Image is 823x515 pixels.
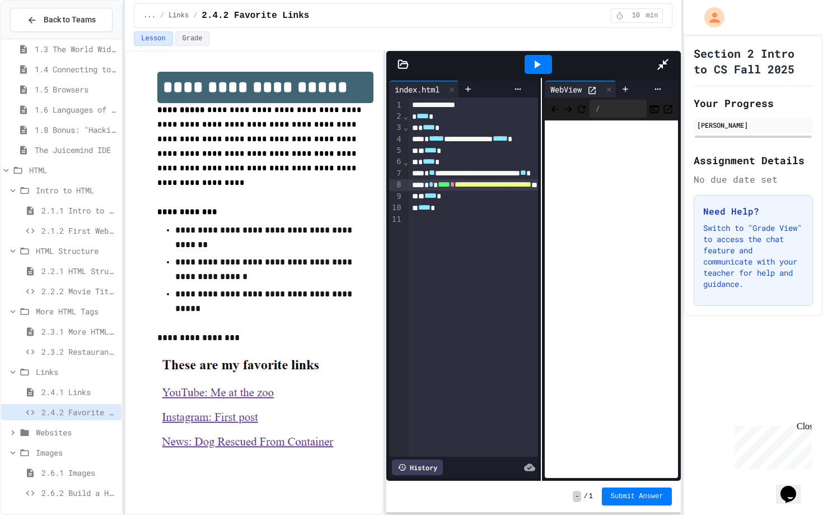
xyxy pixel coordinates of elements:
[389,100,403,111] div: 1
[776,470,812,504] iframe: chat widget
[41,487,117,499] span: 2.6.2 Build a Homepage
[693,4,727,30] div: My Account
[202,9,309,22] span: 2.4.2 Favorite Links
[175,31,210,46] button: Grade
[392,460,443,475] div: History
[389,214,403,225] div: 11
[403,157,409,166] span: Fold line
[389,122,403,133] div: 3
[389,134,403,145] div: 4
[389,156,403,168] div: 6
[29,164,117,176] span: HTML
[545,83,587,95] div: WebView
[703,205,803,218] h3: Need Help?
[41,225,117,236] span: 2.1.2 First Webpage
[730,421,812,469] iframe: chat widget
[549,101,560,115] span: Back
[627,11,645,20] span: 10
[41,346,117,358] span: 2.3.2 Restaurant Menu
[389,145,403,156] div: 5
[403,112,409,120] span: Fold line
[602,488,672,505] button: Submit Answer
[563,101,574,115] span: Forward
[389,202,403,214] div: 10
[4,4,77,71] div: Chat with us now!Close
[36,426,117,438] span: Websites
[35,63,117,75] span: 1.4 Connecting to a Website
[35,83,117,95] span: 1.5 Browsers
[403,123,409,132] span: Fold line
[694,152,813,168] h2: Assignment Details
[35,124,117,136] span: 1.8 Bonus: "Hacking" The Web
[160,11,164,20] span: /
[36,184,117,196] span: Intro to HTML
[143,11,156,20] span: ...
[694,173,813,186] div: No due date set
[35,43,117,55] span: 1.3 The World Wide Web
[545,81,616,98] div: WebView
[36,447,117,458] span: Images
[583,492,587,501] span: /
[697,120,810,130] div: [PERSON_NAME]
[193,11,197,20] span: /
[41,467,117,479] span: 2.6.1 Images
[662,102,674,115] button: Open in new tab
[41,285,117,297] span: 2.2.2 Movie Title
[589,492,593,501] span: 1
[646,11,658,20] span: min
[41,406,117,418] span: 2.4.2 Favorite Links
[611,492,663,501] span: Submit Answer
[573,491,581,502] span: -
[694,95,813,111] h2: Your Progress
[35,104,117,115] span: 1.6 Languages of the Web
[36,245,117,257] span: HTML Structure
[389,81,459,98] div: index.html
[389,168,403,179] div: 7
[389,111,403,122] div: 2
[576,102,587,115] button: Refresh
[44,14,96,26] span: Back to Teams
[36,305,117,317] span: More HTML Tags
[389,179,403,191] div: 8
[35,144,117,156] span: The Juicemind IDE
[41,326,117,337] span: 2.3.1 More HTML Tags
[703,222,803,290] p: Switch to "Grade View" to access the chat feature and communicate with your teacher for help and ...
[389,83,445,95] div: index.html
[41,386,117,398] span: 2.4.1 Links
[41,265,117,277] span: 2.2.1 HTML Structure
[545,120,679,479] iframe: Web Preview
[36,366,117,378] span: Links
[694,45,813,77] h1: Section 2 Intro to CS Fall 2025
[41,205,117,216] span: 2.1.1 Intro to HTML
[649,102,660,115] button: Console
[10,8,113,32] button: Back to Teams
[389,191,403,202] div: 9
[590,100,647,118] div: /
[169,11,189,20] span: Links
[134,31,172,46] button: Lesson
